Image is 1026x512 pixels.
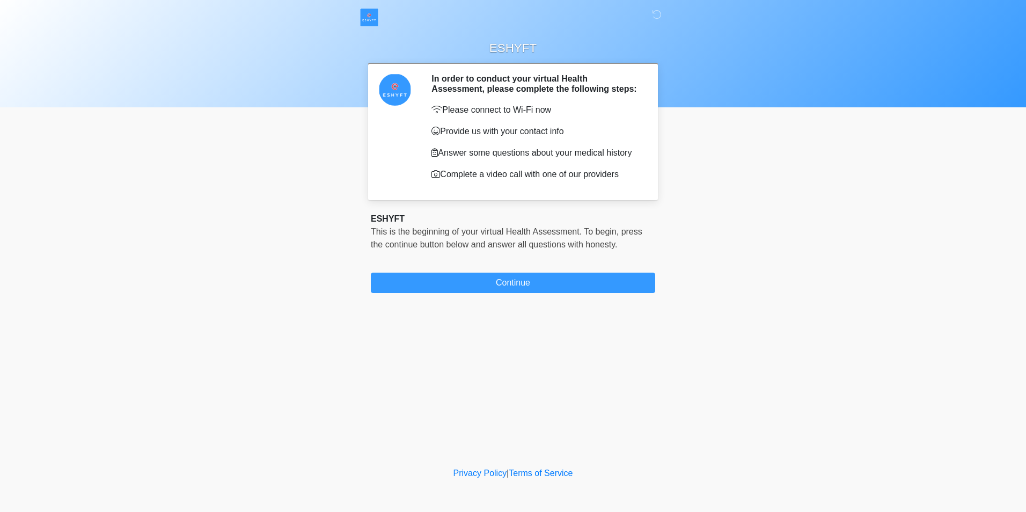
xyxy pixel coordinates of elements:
h2: In order to conduct your virtual Health Assessment, please complete the following steps: [431,74,639,94]
a: Privacy Policy [453,469,507,478]
img: Agent Avatar [379,74,411,106]
p: Provide us with your contact info [431,125,639,138]
p: Complete a video call with one of our providers [431,168,639,181]
p: Please connect to Wi-Fi now [431,104,639,116]
a: | [507,469,509,478]
span: This is the beginning of your virtual Health Assessment. ﻿﻿﻿﻿﻿﻿To begin, ﻿﻿﻿﻿﻿﻿﻿﻿﻿﻿﻿﻿﻿﻿﻿﻿﻿﻿press ... [371,227,642,249]
button: Continue [371,273,655,293]
h1: ESHYFT [363,39,663,58]
a: Terms of Service [509,469,573,478]
div: ESHYFT [371,213,655,225]
p: Answer some questions about your medical history [431,147,639,159]
img: ESHYFT Logo [360,8,378,26]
